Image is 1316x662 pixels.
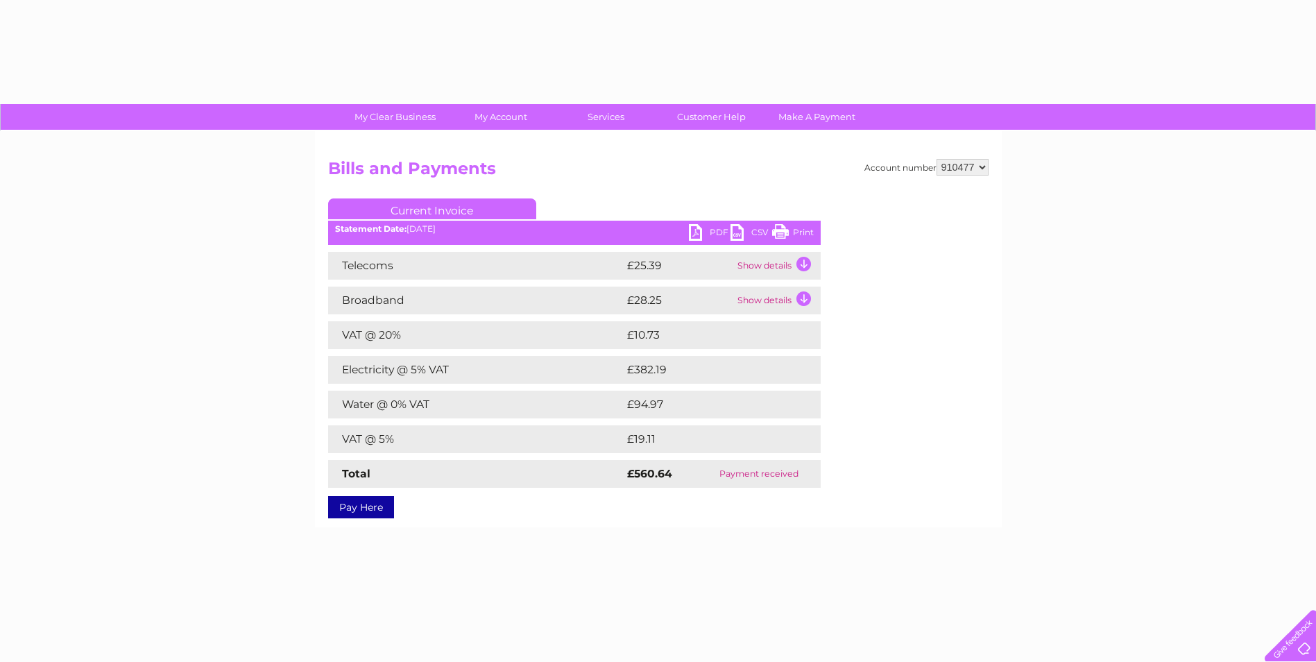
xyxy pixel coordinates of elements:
a: Pay Here [328,496,394,518]
td: Show details [734,252,821,280]
a: Current Invoice [328,198,536,219]
td: Water @ 0% VAT [328,391,624,418]
td: Show details [734,287,821,314]
a: Services [549,104,663,130]
h2: Bills and Payments [328,159,989,185]
a: CSV [730,224,772,244]
td: £19.11 [624,425,788,453]
td: Telecoms [328,252,624,280]
td: £28.25 [624,287,734,314]
td: £94.97 [624,391,794,418]
td: £10.73 [624,321,792,349]
strong: Total [342,467,370,480]
a: Make A Payment [760,104,874,130]
a: PDF [689,224,730,244]
a: My Account [443,104,558,130]
td: VAT @ 20% [328,321,624,349]
td: £25.39 [624,252,734,280]
div: Account number [864,159,989,176]
td: £382.19 [624,356,795,384]
td: Broadband [328,287,624,314]
a: Print [772,224,814,244]
b: Statement Date: [335,223,407,234]
td: Electricity @ 5% VAT [328,356,624,384]
td: VAT @ 5% [328,425,624,453]
a: My Clear Business [338,104,452,130]
strong: £560.64 [627,467,672,480]
a: Customer Help [654,104,769,130]
td: Payment received [698,460,821,488]
div: [DATE] [328,224,821,234]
